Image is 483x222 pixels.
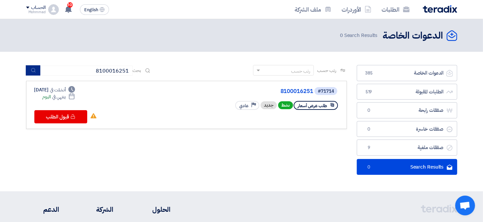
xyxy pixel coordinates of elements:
[67,2,73,8] span: 10
[26,10,46,14] div: Mohmmad
[365,144,373,151] span: 9
[317,67,336,74] span: رتب حسب
[79,205,113,214] li: الشركة
[357,140,457,156] a: صفقات ملغية9
[133,205,170,214] li: الحلول
[181,88,313,94] a: 8100016251
[50,86,66,93] span: أنشئت في
[337,2,377,17] a: الأوردرات
[298,103,327,109] span: طلب عرض أسعار
[80,4,109,15] button: English
[34,110,87,123] button: قبول الطلب
[365,107,373,114] span: 0
[261,101,277,109] div: جديد
[278,101,293,109] span: نشط
[291,68,310,75] div: رتب حسب
[48,4,59,15] img: profile_test.png
[84,8,98,12] span: English
[40,66,133,76] input: ابحث بعنوان أو رقم الطلب
[340,32,378,39] span: Search Results
[133,67,141,74] span: بحث
[42,93,75,100] div: اليوم
[318,89,334,94] div: #71714
[52,93,66,100] span: ينتهي في
[239,103,248,109] span: عادي
[365,89,373,95] span: 519
[383,29,443,42] h2: الدعوات الخاصة
[340,32,343,39] span: 0
[26,205,59,214] li: الدعم
[34,86,75,93] div: [DATE]
[423,5,457,13] img: Teradix logo
[290,2,337,17] a: ملف الشركة
[357,84,457,100] a: الطلبات المقبولة519
[455,196,475,215] div: دردشة مفتوحة
[31,5,46,11] div: الحساب
[377,2,415,17] a: الطلبات
[357,65,457,81] a: الدعوات الخاصة385
[357,121,457,137] a: صفقات خاسرة0
[357,159,457,175] a: Search Results0
[357,102,457,118] a: صفقات رابحة0
[365,164,373,171] span: 0
[365,70,373,77] span: 385
[365,126,373,133] span: 0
